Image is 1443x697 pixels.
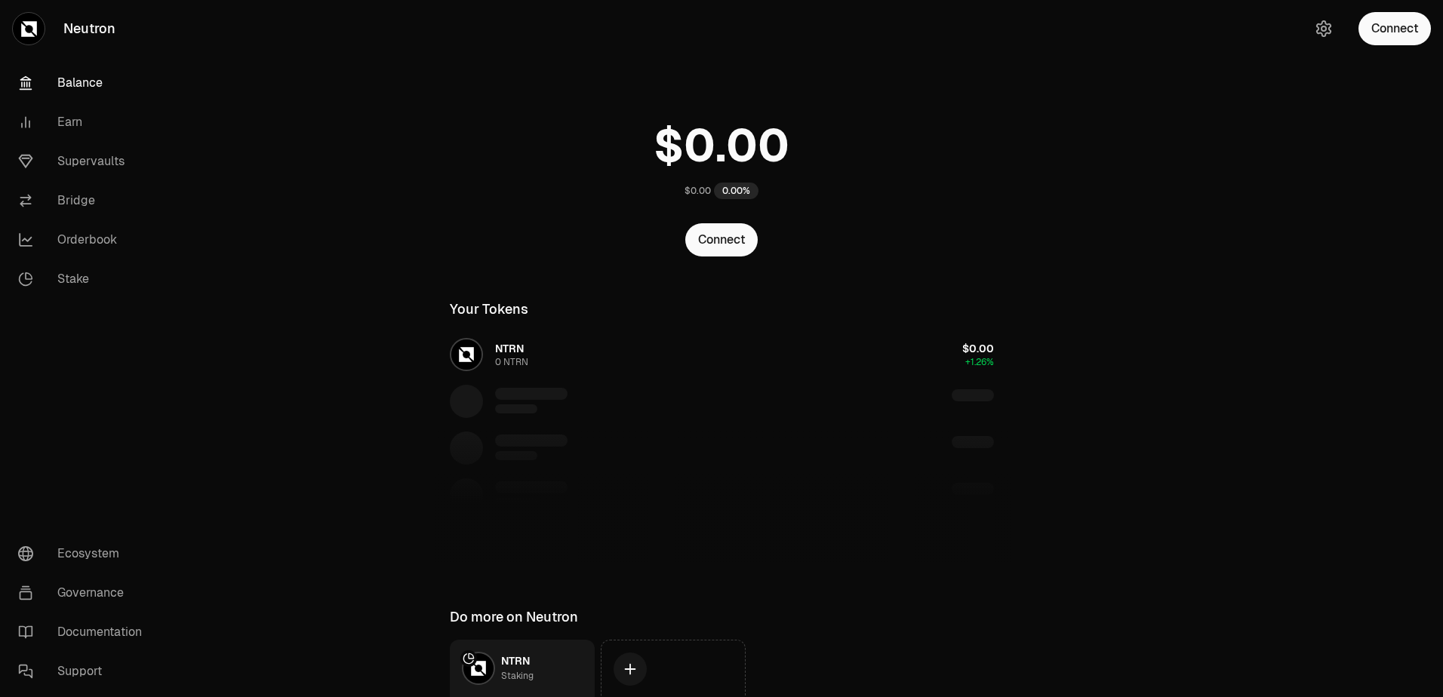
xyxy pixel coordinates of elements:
a: Ecosystem [6,534,163,573]
a: Support [6,652,163,691]
img: NTRN Logo [463,653,494,683]
span: NTRN [501,654,530,668]
a: Orderbook [6,220,163,259]
a: Stake [6,259,163,299]
div: Your Tokens [450,299,528,320]
a: Governance [6,573,163,613]
a: Balance [6,63,163,103]
button: Connect [1358,12,1431,45]
div: Staking [501,668,534,683]
div: 0.00% [714,183,758,199]
a: Bridge [6,181,163,220]
a: Documentation [6,613,163,652]
div: $0.00 [685,185,711,197]
a: Earn [6,103,163,142]
button: Connect [685,223,758,256]
div: Do more on Neutron [450,606,578,628]
a: Supervaults [6,142,163,181]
